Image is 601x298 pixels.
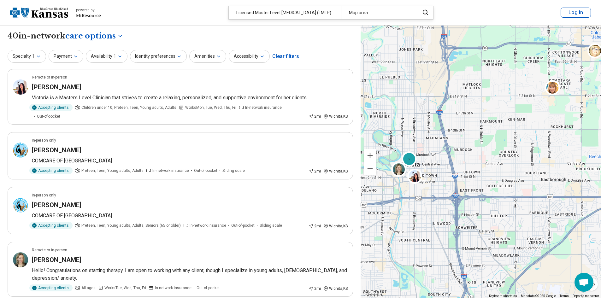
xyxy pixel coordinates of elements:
[222,168,245,173] span: Sliding scale
[309,168,321,174] div: 2 mi
[81,168,144,173] span: Preteen, Teen, Young adults, Adults
[8,50,46,63] button: Specialty1
[560,294,569,298] a: Terms (opens in new tab)
[76,7,101,13] div: powered by
[29,222,73,229] div: Accepting clients
[32,137,56,143] p: In-person only
[32,212,348,219] p: COMCARE OF [GEOGRAPHIC_DATA]
[573,294,599,298] a: Report a map error
[323,114,348,119] div: Wichita , KS
[104,285,146,291] span: Works Tue, Wed, Thu, Fri
[245,105,282,110] span: In-network insurance
[152,168,189,173] span: In-network insurance
[10,5,68,20] img: Blue Cross Blue Shield Kansas
[323,223,348,229] div: Wichita , KS
[341,6,416,19] div: Map area
[130,50,187,63] button: Identity preferences
[32,157,348,165] p: COMCARE OF [GEOGRAPHIC_DATA]
[229,6,341,19] div: Licensed Master Level [MEDICAL_DATA] (LMLP)
[32,201,81,209] h3: [PERSON_NAME]
[10,5,101,20] a: Blue Cross Blue Shield Kansaspowered by
[81,285,96,291] span: All ages
[37,114,60,119] span: Out-of-pocket
[81,105,176,110] span: Children under 10, Preteen, Teen, Young adults, Adults
[114,53,116,60] span: 1
[32,146,81,155] h3: [PERSON_NAME]
[185,105,236,110] span: Works Mon, Tue, Wed, Thu, Fri
[402,151,417,167] div: 2
[229,50,270,63] button: Accessibility
[49,50,83,63] button: Payment
[32,94,348,102] p: Victoria is a Masters Level Clinician that strives to create a relaxing, personalized, and suppor...
[272,49,299,64] div: Clear filters
[364,162,376,175] button: Zoom out
[81,223,181,228] span: Preteen, Teen, Young adults, Adults, Seniors (65 or older)
[574,273,593,292] div: Open chat
[32,74,67,80] p: Remote or In-person
[309,286,321,291] div: 2 mi
[521,294,556,298] span: Map data ©2025 Google
[323,168,348,174] div: Wichita , KS
[32,83,81,91] h3: [PERSON_NAME]
[32,267,348,282] p: Hello! Congratulations on starting therapy. I am open to working with any client, though I specia...
[32,255,81,264] h3: [PERSON_NAME]
[32,247,67,253] p: Remote or In-person
[8,31,123,41] h1: 40 in-network
[189,50,226,63] button: Amenities
[260,223,282,228] span: Sliding scale
[29,284,73,291] div: Accepting clients
[155,285,191,291] span: In-network insurance
[364,149,376,162] button: Zoom in
[86,50,127,63] button: Availability1
[190,223,226,228] span: In-network insurance
[561,8,591,18] button: Log In
[197,285,220,291] span: Out-of-pocket
[323,286,348,291] div: Wichita , KS
[29,104,73,111] div: Accepting clients
[65,31,123,41] button: Care options
[194,168,217,173] span: Out-of-pocket
[32,53,35,60] span: 1
[309,114,321,119] div: 2 mi
[231,223,255,228] span: Out-of-pocket
[309,223,321,229] div: 2 mi
[32,192,56,198] p: In-person only
[29,167,73,174] div: Accepting clients
[65,31,116,41] span: care options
